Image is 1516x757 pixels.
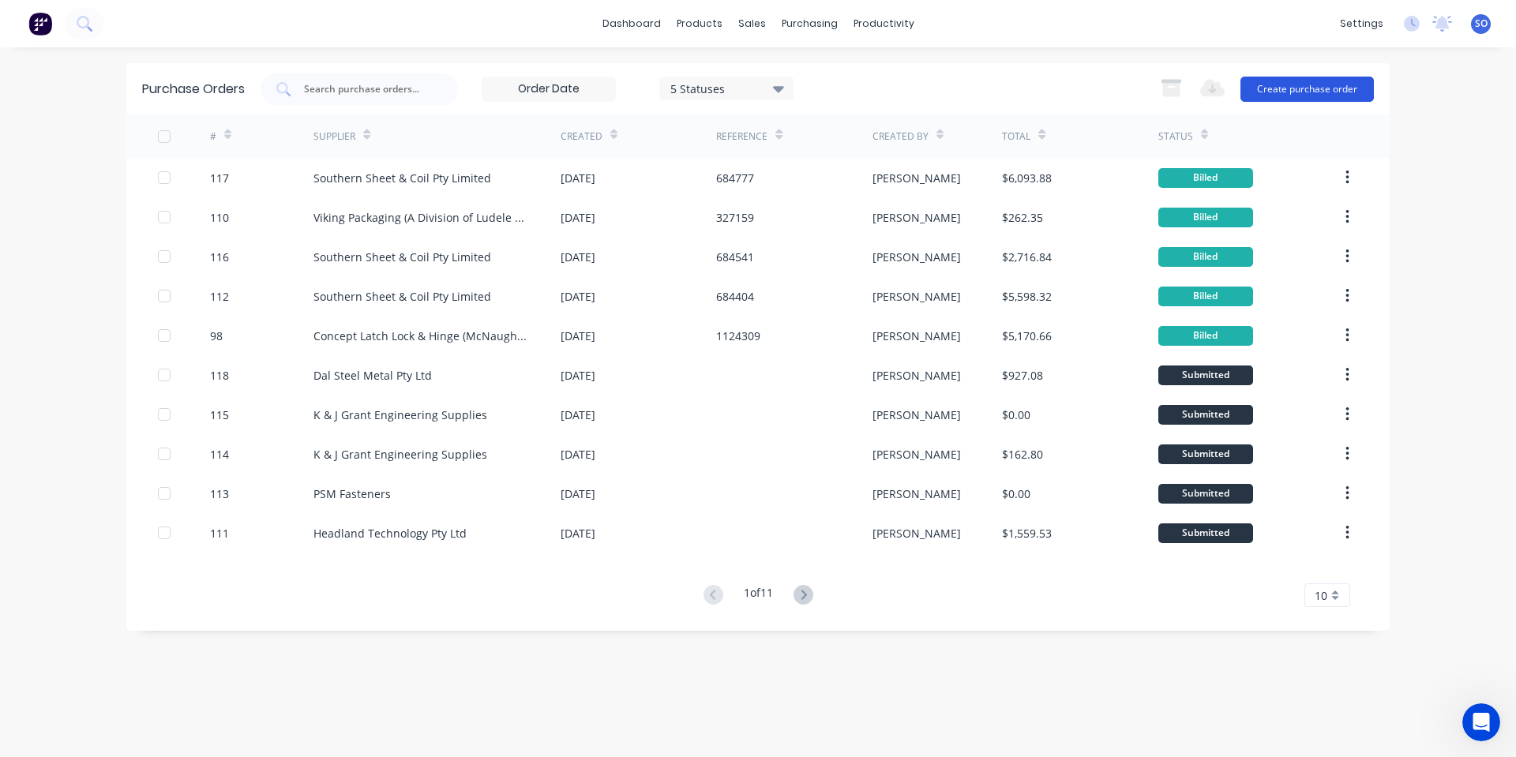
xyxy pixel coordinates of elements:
div: Created [561,129,602,144]
div: [PERSON_NAME] [872,328,961,344]
div: PSM Fasteners [313,485,391,502]
div: Supplier [313,129,355,144]
div: $5,598.32 [1002,288,1052,305]
span: SO [1475,17,1488,31]
div: Status [1158,129,1193,144]
div: [DATE] [561,367,595,384]
div: Created By [872,129,929,144]
div: $1,559.53 [1002,525,1052,542]
div: settings [1332,12,1391,36]
div: Southern Sheet & Coil Pty Limited [313,249,491,265]
div: 114 [210,446,229,463]
div: Southern Sheet & Coil Pty Limited [313,170,491,186]
iframe: Intercom live chat [1462,703,1500,741]
div: productivity [846,12,922,36]
div: $162.80 [1002,446,1043,463]
div: Submitted [1158,523,1253,543]
div: products [669,12,730,36]
div: [DATE] [561,525,595,542]
div: $2,716.84 [1002,249,1052,265]
button: Create purchase order [1240,77,1374,102]
div: 116 [210,249,229,265]
div: 112 [210,288,229,305]
div: Headland Technology Pty Ltd [313,525,467,542]
span: 10 [1315,587,1327,604]
div: 98 [210,328,223,344]
div: Submitted [1158,405,1253,425]
div: [PERSON_NAME] [872,249,961,265]
div: 117 [210,170,229,186]
div: [DATE] [561,328,595,344]
div: 111 [210,525,229,542]
div: 5 Statuses [670,80,783,96]
div: Billed [1158,168,1253,188]
div: Billed [1158,287,1253,306]
div: 684541 [716,249,754,265]
div: 684777 [716,170,754,186]
div: 1124309 [716,328,760,344]
div: # [210,129,216,144]
div: [PERSON_NAME] [872,485,961,502]
div: 118 [210,367,229,384]
div: 115 [210,407,229,423]
div: [PERSON_NAME] [872,525,961,542]
div: Billed [1158,247,1253,267]
div: 110 [210,209,229,226]
div: Billed [1158,326,1253,346]
input: Search purchase orders... [302,81,433,97]
input: Order Date [482,77,615,101]
div: Viking Packaging (A Division of Ludele Pty Ltd) [313,209,529,226]
div: [DATE] [561,407,595,423]
div: $0.00 [1002,485,1030,502]
div: K & J Grant Engineering Supplies [313,446,487,463]
div: [PERSON_NAME] [872,367,961,384]
div: purchasing [774,12,846,36]
div: $262.35 [1002,209,1043,226]
div: Concept Latch Lock & Hinge (McNaughtans) [313,328,529,344]
div: 113 [210,485,229,502]
div: sales [730,12,774,36]
div: Submitted [1158,365,1253,385]
div: [DATE] [561,288,595,305]
div: $5,170.66 [1002,328,1052,344]
div: [PERSON_NAME] [872,446,961,463]
a: dashboard [595,12,669,36]
div: Dal Steel Metal Pty Ltd [313,367,432,384]
div: [DATE] [561,485,595,502]
div: 1 of 11 [744,584,773,607]
div: [DATE] [561,209,595,226]
div: Submitted [1158,484,1253,504]
div: 684404 [716,288,754,305]
div: Total [1002,129,1030,144]
div: [DATE] [561,446,595,463]
div: Reference [716,129,767,144]
div: K & J Grant Engineering Supplies [313,407,487,423]
div: [DATE] [561,249,595,265]
div: Purchase Orders [142,80,245,99]
div: Submitted [1158,444,1253,464]
div: $6,093.88 [1002,170,1052,186]
div: $927.08 [1002,367,1043,384]
div: $0.00 [1002,407,1030,423]
div: [PERSON_NAME] [872,209,961,226]
img: Factory [28,12,52,36]
div: Billed [1158,208,1253,227]
div: [PERSON_NAME] [872,170,961,186]
div: 327159 [716,209,754,226]
div: [PERSON_NAME] [872,407,961,423]
div: [PERSON_NAME] [872,288,961,305]
div: [DATE] [561,170,595,186]
div: Southern Sheet & Coil Pty Limited [313,288,491,305]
